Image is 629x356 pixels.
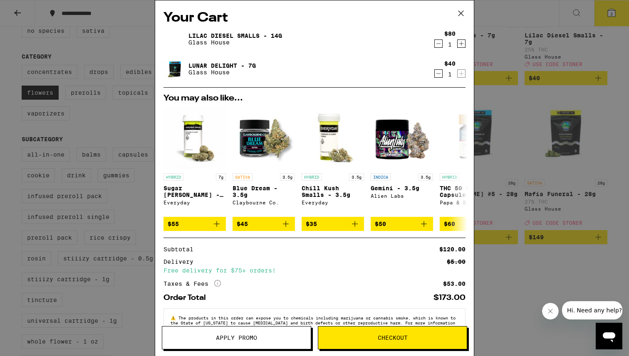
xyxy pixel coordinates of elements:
[163,268,466,273] div: Free delivery for $75+ orders!
[542,303,559,319] iframe: Close message
[371,193,433,199] div: Alien Labs
[216,173,226,181] p: 7g
[440,217,502,231] button: Add to bag
[168,221,179,227] span: $55
[440,107,502,169] img: Papa & Barkley - THC 50 Releaf Capsules
[163,185,226,198] p: Sugar [PERSON_NAME] - 7g
[444,221,455,227] span: $60
[163,57,187,81] img: Lunar Delight - 7g
[163,217,226,231] button: Add to bag
[434,69,443,78] button: Decrement
[233,173,253,181] p: SATIVA
[447,259,466,265] div: $5.00
[163,200,226,205] div: Everyday
[163,246,199,252] div: Subtotal
[434,39,443,48] button: Decrement
[457,39,466,48] button: Increment
[216,335,257,341] span: Apply Promo
[457,69,466,78] button: Increment
[302,107,364,217] a: Open page for Chill Kush Smalls - 3.5g from Everyday
[440,173,460,181] p: HYBRID
[163,107,226,169] img: Everyday - Sugar Rush Smalls - 7g
[163,294,212,302] div: Order Total
[188,39,282,46] p: Glass House
[371,107,433,217] a: Open page for Gemini - 3.5g from Alien Labs
[440,185,502,198] p: THC 50 Releaf Capsules
[163,27,187,51] img: Lilac Diesel Smalls - 14g
[440,107,502,217] a: Open page for THC 50 Releaf Capsules from Papa & Barkley
[596,323,622,349] iframe: Button to launch messaging window
[233,200,295,205] div: Claybourne Co.
[302,173,322,181] p: HYBRID
[233,107,295,217] a: Open page for Blue Dream - 3.5g from Claybourne Co.
[302,217,364,231] button: Add to bag
[443,281,466,287] div: $53.00
[302,185,364,198] p: Chill Kush Smalls - 3.5g
[444,30,456,37] div: $80
[439,246,466,252] div: $120.00
[371,173,391,181] p: INDICA
[163,259,199,265] div: Delivery
[371,217,433,231] button: Add to bag
[378,335,408,341] span: Checkout
[163,280,221,287] div: Taxes & Fees
[188,62,256,69] a: Lunar Delight - 7g
[371,185,433,192] p: Gemini - 3.5g
[433,294,466,302] div: $173.00
[371,107,433,169] img: Alien Labs - Gemini - 3.5g
[237,221,248,227] span: $45
[171,315,456,330] span: The products in this order can expose you to chemicals including marijuana or cannabis smoke, whi...
[562,301,622,319] iframe: Message from company
[163,9,466,27] h2: Your Cart
[233,217,295,231] button: Add to bag
[444,41,456,48] div: 1
[318,326,467,349] button: Checkout
[444,71,456,78] div: 1
[162,326,311,349] button: Apply Promo
[206,325,238,330] a: [DOMAIN_NAME]
[188,32,282,39] a: Lilac Diesel Smalls - 14g
[188,69,256,76] p: Glass House
[163,107,226,217] a: Open page for Sugar Rush Smalls - 7g from Everyday
[171,315,178,320] span: ⚠️
[418,173,433,181] p: 3.5g
[440,200,502,205] div: Papa & Barkley
[280,173,295,181] p: 3.5g
[163,94,466,103] h2: You may also like...
[233,107,295,169] img: Claybourne Co. - Blue Dream - 3.5g
[302,107,364,169] img: Everyday - Chill Kush Smalls - 3.5g
[444,60,456,67] div: $40
[306,221,317,227] span: $35
[349,173,364,181] p: 3.5g
[375,221,386,227] span: $50
[233,185,295,198] p: Blue Dream - 3.5g
[302,200,364,205] div: Everyday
